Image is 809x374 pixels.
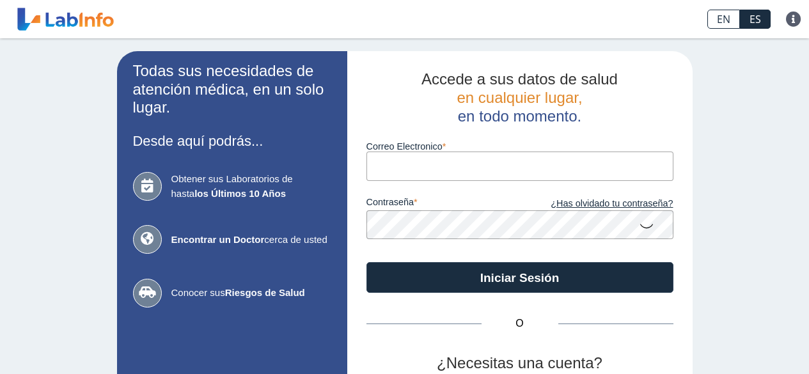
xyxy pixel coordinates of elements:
[457,89,582,106] span: en cualquier lugar,
[366,197,520,211] label: contraseña
[171,172,331,201] span: Obtener sus Laboratorios de hasta
[133,133,331,149] h3: Desde aquí podrás...
[171,233,331,247] span: cerca de usted
[458,107,581,125] span: en todo momento.
[482,316,558,331] span: O
[520,197,673,211] a: ¿Has olvidado tu contraseña?
[194,188,286,199] b: los Últimos 10 Años
[171,234,265,245] b: Encontrar un Doctor
[421,70,618,88] span: Accede a sus datos de salud
[133,62,331,117] h2: Todas sus necesidades de atención médica, en un solo lugar.
[171,286,331,300] span: Conocer sus
[366,262,673,293] button: Iniciar Sesión
[740,10,771,29] a: ES
[707,10,740,29] a: EN
[225,287,305,298] b: Riesgos de Salud
[366,141,673,152] label: Correo Electronico
[366,354,673,373] h2: ¿Necesitas una cuenta?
